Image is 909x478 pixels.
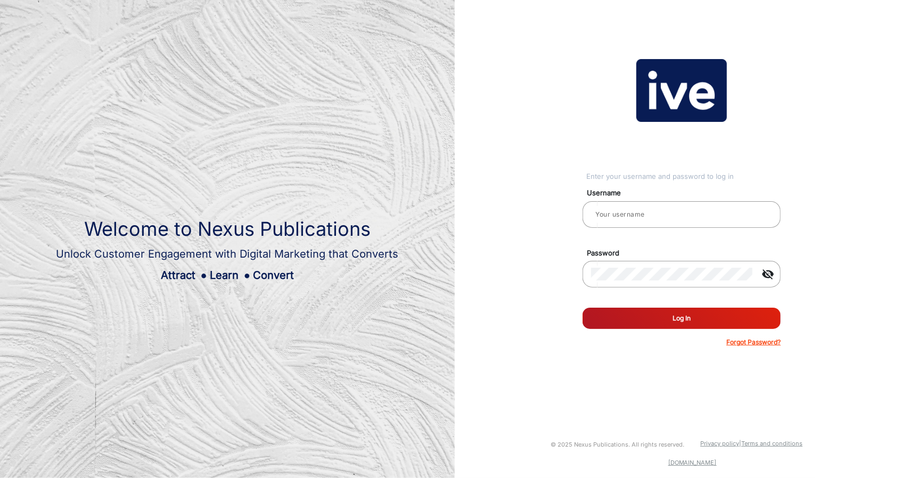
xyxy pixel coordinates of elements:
div: Unlock Customer Engagement with Digital Marketing that Converts [56,246,398,262]
mat-icon: visibility_off [755,268,781,281]
a: Privacy policy [700,440,739,447]
button: Log In [583,308,781,329]
span: ● [201,269,207,282]
a: [DOMAIN_NAME] [668,459,717,466]
a: Terms and conditions [741,440,802,447]
span: ● [244,269,250,282]
div: Attract Learn Convert [56,267,398,283]
mat-label: Password [579,248,793,259]
p: Forgot Password? [726,337,781,347]
a: | [739,440,741,447]
img: vmg-logo [636,59,727,122]
mat-label: Username [579,188,793,199]
h1: Welcome to Nexus Publications [56,218,398,241]
small: © 2025 Nexus Publications. All rights reserved. [551,441,684,448]
input: Your username [591,208,772,221]
div: Enter your username and password to log in [587,171,781,182]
